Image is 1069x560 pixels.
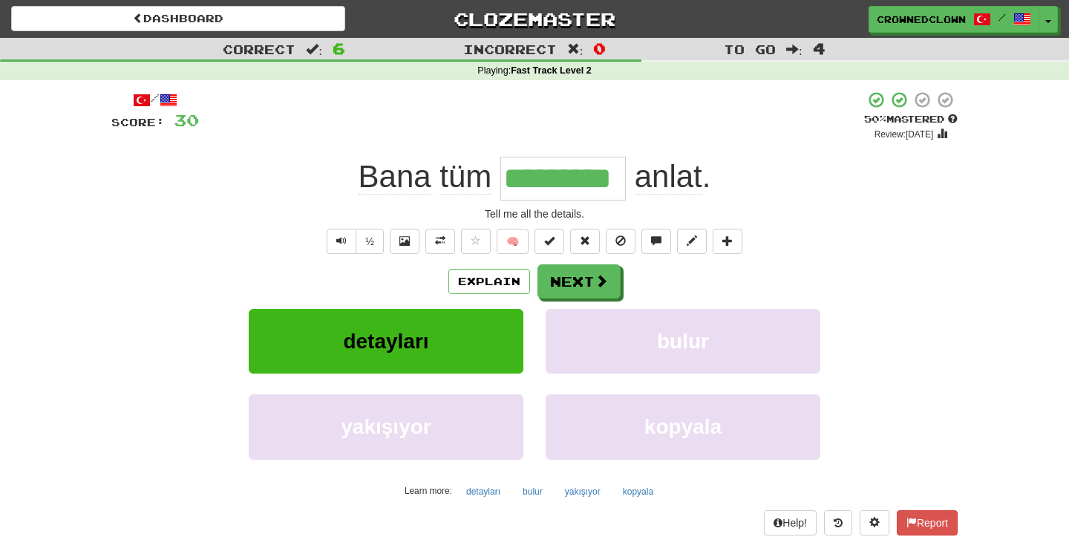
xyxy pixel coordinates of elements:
[567,43,583,56] span: :
[657,330,709,353] span: bulur
[324,229,384,254] div: Text-to-speech controls
[306,43,322,56] span: :
[764,510,817,535] button: Help!
[497,229,529,254] button: 🧠
[570,229,600,254] button: Reset to 0% Mastered (alt+r)
[534,229,564,254] button: Set this sentence to 100% Mastered (alt+m)
[877,13,966,26] span: CrownedClown
[439,159,491,195] span: tüm
[111,116,165,128] span: Score:
[405,486,452,496] small: Learn more:
[546,394,820,459] button: kopyala
[111,91,199,109] div: /
[390,229,419,254] button: Show image (alt+x)
[537,264,621,299] button: Next
[897,510,958,535] button: Report
[461,229,491,254] button: Favorite sentence (alt+f)
[864,113,958,126] div: Mastered
[448,269,530,294] button: Explain
[249,309,523,374] button: detayları
[875,129,934,140] small: Review: [DATE]
[813,39,826,57] span: 4
[425,229,455,254] button: Toggle translation (alt+t)
[864,113,886,125] span: 50 %
[174,111,199,129] span: 30
[546,309,820,374] button: bulur
[463,42,557,56] span: Incorrect
[11,6,345,31] a: Dashboard
[333,39,345,57] span: 6
[824,510,852,535] button: Round history (alt+y)
[343,330,428,353] span: detayları
[677,229,707,254] button: Edit sentence (alt+d)
[223,42,295,56] span: Correct
[615,481,661,503] button: kopyala
[111,206,958,221] div: Tell me all the details.
[641,229,671,254] button: Discuss sentence (alt+u)
[635,159,702,195] span: anlat
[327,229,356,254] button: Play sentence audio (ctl+space)
[593,39,606,57] span: 0
[869,6,1039,33] a: CrownedClown /
[713,229,742,254] button: Add to collection (alt+a)
[998,12,1006,22] span: /
[367,6,702,32] a: Clozemaster
[644,415,722,438] span: kopyala
[511,65,592,76] strong: Fast Track Level 2
[249,394,523,459] button: yakışıyor
[458,481,509,503] button: detayları
[341,415,431,438] span: yakışıyor
[724,42,776,56] span: To go
[514,481,551,503] button: bulur
[786,43,802,56] span: :
[359,159,431,195] span: Bana
[356,229,384,254] button: ½
[557,481,609,503] button: yakışıyor
[626,159,710,195] span: .
[606,229,635,254] button: Ignore sentence (alt+i)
